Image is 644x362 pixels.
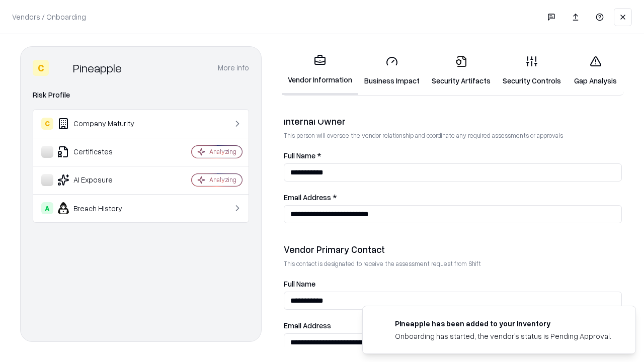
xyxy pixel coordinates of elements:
div: Analyzing [209,175,236,184]
label: Full Name [284,280,622,288]
div: Risk Profile [33,89,249,101]
a: Vendor Information [282,46,358,95]
button: More info [218,59,249,77]
a: Business Impact [358,47,426,94]
div: Pineapple has been added to your inventory [395,318,611,329]
div: Vendor Primary Contact [284,243,622,255]
p: Vendors / Onboarding [12,12,86,22]
label: Email Address * [284,194,622,201]
div: A [41,202,53,214]
a: Security Controls [497,47,567,94]
div: Certificates [41,146,162,158]
div: Company Maturity [41,118,162,130]
img: pineappleenergy.com [375,318,387,330]
div: C [41,118,53,130]
div: Breach History [41,202,162,214]
div: Analyzing [209,147,236,156]
img: Pineapple [53,60,69,76]
div: Pineapple [73,60,122,76]
div: Internal Owner [284,115,622,127]
a: Gap Analysis [567,47,624,94]
div: AI Exposure [41,174,162,186]
label: Full Name * [284,152,622,159]
p: This person will oversee the vendor relationship and coordinate any required assessments or appro... [284,131,622,140]
label: Email Address [284,322,622,329]
div: Onboarding has started, the vendor's status is Pending Approval. [395,331,611,341]
div: C [33,60,49,76]
a: Security Artifacts [426,47,497,94]
p: This contact is designated to receive the assessment request from Shift [284,259,622,268]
